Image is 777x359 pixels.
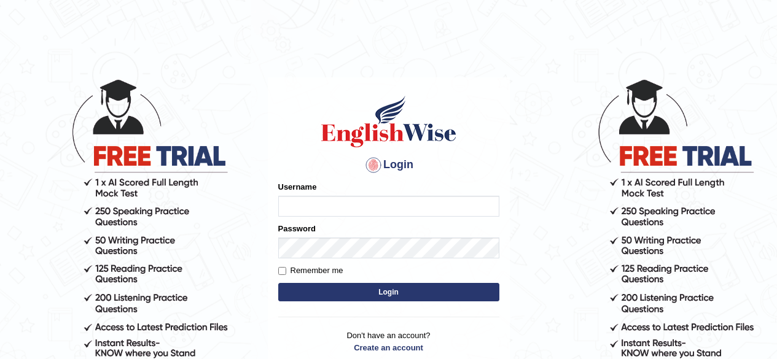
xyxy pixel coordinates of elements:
[278,267,286,275] input: Remember me
[278,155,499,175] h4: Login
[278,264,343,277] label: Remember me
[278,342,499,353] a: Create an account
[319,94,459,149] img: Logo of English Wise sign in for intelligent practice with AI
[278,181,317,193] label: Username
[278,283,499,301] button: Login
[278,223,316,234] label: Password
